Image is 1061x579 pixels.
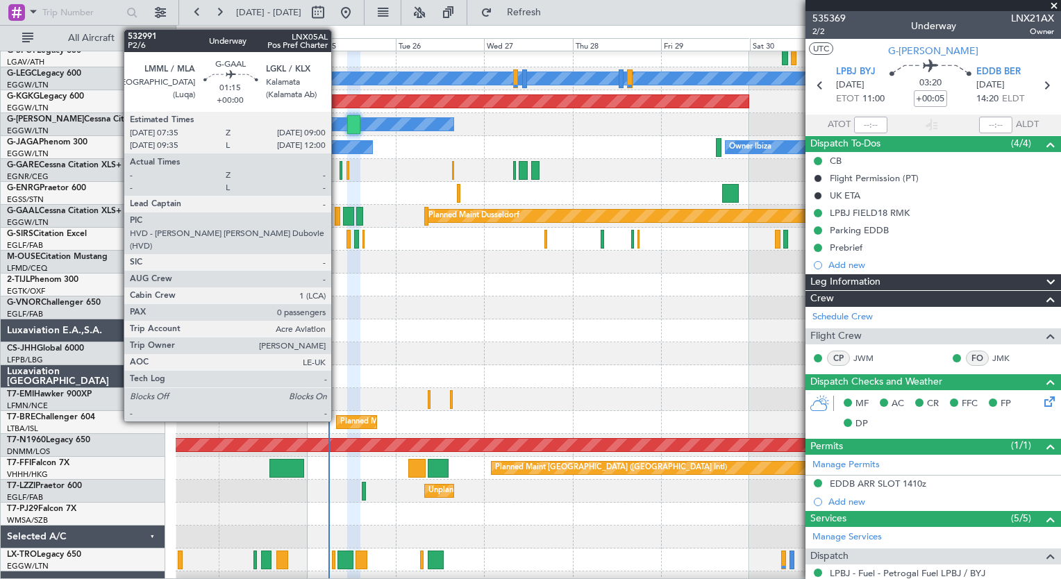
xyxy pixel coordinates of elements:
div: Flight Permission (PT) [830,172,919,184]
div: CB [830,155,842,167]
a: M-OUSECitation Mustang [7,253,108,261]
span: G-KGKG [7,92,40,101]
a: Manage Permits [812,458,880,472]
a: JWM [853,352,885,364]
span: G-GARE [7,161,39,169]
span: 14:20 [976,92,999,106]
span: EDDB BER [976,65,1021,79]
span: Flight Crew [810,328,862,344]
input: --:-- [854,117,887,133]
span: T7-LZZI [7,482,35,490]
a: LFPB/LBG [7,355,43,365]
a: G-VNORChallenger 650 [7,299,101,307]
span: FFC [962,397,978,411]
button: UTC [809,42,833,55]
a: G-KGKGLegacy 600 [7,92,84,101]
a: T7-BREChallenger 604 [7,413,95,421]
div: Tue 26 [396,38,484,51]
div: Sat 30 [750,38,838,51]
a: LPBJ - Fuel - Petrogal Fuel LPBJ / BYJ [830,567,985,579]
span: 2-TIJL [7,276,30,284]
span: T7-N1960 [7,436,46,444]
span: (1/1) [1011,438,1031,453]
span: Crew [810,291,834,307]
div: No Crew Cannes (Mandelieu) [133,137,236,158]
div: Add new [828,259,1054,271]
span: LNX21AX [1011,11,1054,26]
span: [DATE] [976,78,1005,92]
span: ATOT [828,118,851,132]
span: G-GAAL [7,207,39,215]
span: ETOT [836,92,859,106]
a: G-GARECessna Citation XLS+ [7,161,122,169]
span: 535369 [812,11,846,26]
span: T7-BRE [7,413,35,421]
a: EGGW/LTN [7,103,49,113]
div: [DATE] [178,28,202,40]
a: EGGW/LTN [7,126,49,136]
a: EGGW/LTN [7,217,49,228]
a: G-GAALCessna Citation XLS+ [7,207,122,215]
a: G-[PERSON_NAME]Cessna Citation XLS [7,115,161,124]
a: T7-EMIHawker 900XP [7,390,92,398]
span: [DATE] [836,78,864,92]
div: Owner [160,114,183,135]
div: Planned Maint Warsaw ([GEOGRAPHIC_DATA]) [340,412,508,433]
span: G-LEGC [7,69,37,78]
div: CP [827,351,850,366]
span: LPBJ BYJ [836,65,876,79]
div: Unplanned Maint [GEOGRAPHIC_DATA] ([GEOGRAPHIC_DATA]) [428,480,657,501]
span: T7-FFI [7,459,31,467]
span: G-VNOR [7,299,41,307]
a: LX-TROLegacy 650 [7,551,81,559]
a: LGAV/ATH [7,57,44,67]
a: EGTK/OXF [7,286,45,296]
a: VHHH/HKG [7,469,48,480]
span: Dispatch To-Dos [810,136,880,152]
span: 03:20 [919,76,942,90]
div: Underway [911,19,956,33]
span: (4/4) [1011,136,1031,151]
a: G-LEGCLegacy 600 [7,69,81,78]
div: Parking EDDB [830,224,889,236]
span: G-[PERSON_NAME] [888,44,978,58]
div: Thu 28 [573,38,661,51]
a: EGGW/LTN [7,80,49,90]
span: T7-PJ29 [7,505,38,513]
span: Refresh [495,8,553,17]
div: FO [966,351,989,366]
div: LPBJ FIELD18 RMK [830,207,910,219]
span: G-JAGA [7,138,39,146]
a: T7-N1960Legacy 650 [7,436,90,444]
span: 11:00 [862,92,885,106]
a: EGNR/CEG [7,171,49,182]
span: Dispatch Checks and Weather [810,374,942,390]
a: DNMM/LOS [7,446,50,457]
span: LX-TRO [7,551,37,559]
a: G-ENRGPraetor 600 [7,184,86,192]
span: ALDT [1016,118,1039,132]
div: UK ETA [830,190,860,201]
span: T7-EMI [7,390,34,398]
span: G-[PERSON_NAME] [7,115,84,124]
div: Owner Ibiza [729,137,771,158]
span: ELDT [1002,92,1024,106]
span: (5/5) [1011,511,1031,526]
div: Planned Maint Dusseldorf [428,205,519,226]
span: Leg Information [810,274,880,290]
a: EGLF/FAB [7,240,43,251]
button: Refresh [474,1,558,24]
span: G-ENRG [7,184,40,192]
span: AC [892,397,904,411]
input: Trip Number [42,2,122,23]
a: EGGW/LTN [7,149,49,159]
span: Services [810,511,846,527]
span: CS-JHH [7,344,37,353]
span: [DATE] - [DATE] [236,6,301,19]
a: Schedule Crew [812,310,873,324]
div: Planned Maint [GEOGRAPHIC_DATA] ([GEOGRAPHIC_DATA] Intl) [495,458,727,478]
a: T7-FFIFalcon 7X [7,459,69,467]
div: EDDB ARR SLOT 1410z [830,478,926,489]
a: LFMN/NCE [7,401,48,411]
a: LTBA/ISL [7,423,38,434]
